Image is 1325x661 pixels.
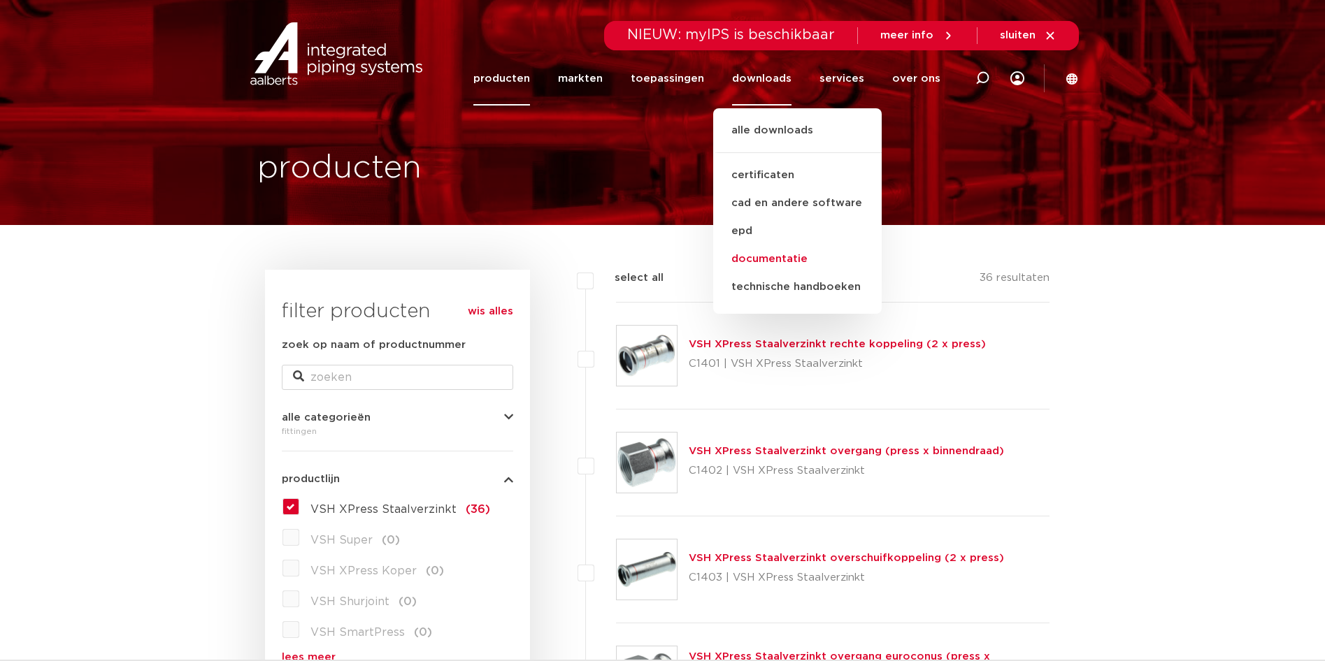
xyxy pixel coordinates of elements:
[732,52,792,106] a: downloads
[713,122,882,153] a: alle downloads
[310,596,389,607] span: VSH Shurjoint
[310,535,373,546] span: VSH Super
[282,337,466,354] label: zoek op naam of productnummer
[627,28,835,42] span: NIEUW: myIPS is beschikbaar
[689,446,1004,456] a: VSH XPress Staalverzinkt overgang (press x binnendraad)
[892,52,940,106] a: over ons
[282,412,371,423] span: alle categorieën
[1000,29,1057,42] a: sluiten
[282,474,340,484] span: productlijn
[617,433,677,493] img: Thumbnail for VSH XPress Staalverzinkt overgang (press x binnendraad)
[282,412,513,423] button: alle categorieën
[880,30,933,41] span: meer info
[713,273,882,301] a: technische handboeken
[473,52,530,106] a: producten
[689,339,986,349] a: VSH XPress Staalverzinkt rechte koppeling (2 x press)
[713,217,882,245] a: epd
[689,567,1004,589] p: C1403 | VSH XPress Staalverzinkt
[880,29,954,42] a: meer info
[713,161,882,189] a: certificaten
[282,298,513,326] h3: filter producten
[713,189,882,217] a: cad en andere software
[310,565,417,576] span: VSH XPress Koper
[689,353,986,375] p: C1401 | VSH XPress Staalverzinkt
[689,460,1004,482] p: C1402 | VSH XPress Staalverzinkt
[689,553,1004,563] a: VSH XPress Staalverzinkt overschuifkoppeling (2 x press)
[819,52,864,106] a: services
[399,596,417,607] span: (0)
[282,423,513,440] div: fittingen
[382,535,400,546] span: (0)
[282,474,513,484] button: productlijn
[617,326,677,386] img: Thumbnail for VSH XPress Staalverzinkt rechte koppeling (2 x press)
[617,539,677,600] img: Thumbnail for VSH XPress Staalverzinkt overschuifkoppeling (2 x press)
[594,270,664,286] label: select all
[713,245,882,273] a: documentatie
[414,627,432,638] span: (0)
[426,565,444,576] span: (0)
[282,365,513,390] input: zoeken
[473,52,940,106] nav: Menu
[310,504,457,515] span: VSH XPress Staalverzinkt
[980,270,1050,291] p: 36 resultaten
[558,52,603,106] a: markten
[466,504,490,515] span: (36)
[631,52,704,106] a: toepassingen
[310,627,405,638] span: VSH SmartPress
[468,303,513,320] a: wis alles
[1000,30,1036,41] span: sluiten
[257,146,422,191] h1: producten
